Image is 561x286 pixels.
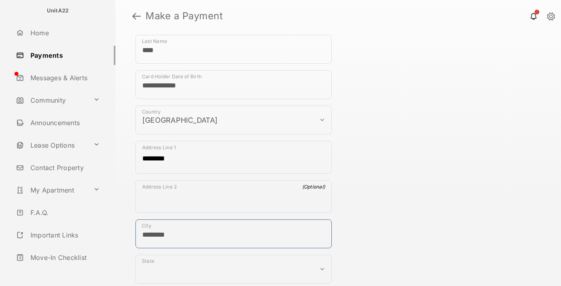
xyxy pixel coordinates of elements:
a: Lease Options [13,136,90,155]
a: Home [13,23,115,43]
div: payment_method_screening[postal_addresses][locality] [135,219,332,248]
div: payment_method_screening[postal_addresses][country] [135,105,332,134]
a: Payments [13,46,115,65]
a: F.A.Q. [13,203,115,222]
a: My Apartment [13,181,90,200]
div: payment_method_screening[postal_addresses][addressLine1] [135,141,332,174]
a: Messages & Alerts [13,68,115,87]
div: payment_method_screening[postal_addresses][administrativeArea] [135,255,332,284]
a: Move-In Checklist [13,248,115,267]
a: Contact Property [13,158,115,177]
a: Important Links [13,225,103,245]
p: UnitA22 [47,7,69,15]
strong: Make a Payment [145,11,223,21]
a: Announcements [13,113,115,132]
div: payment_method_screening[postal_addresses][addressLine2] [135,180,332,213]
a: Community [13,91,90,110]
